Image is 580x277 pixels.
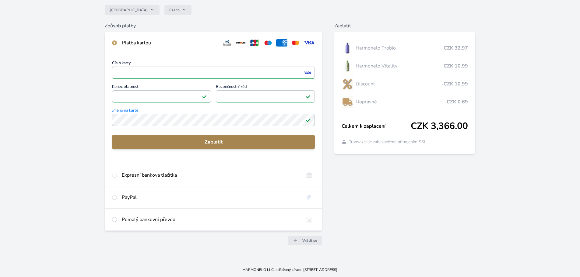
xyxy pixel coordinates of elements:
span: CZK 0.69 [447,98,468,106]
a: Vrátit se [288,236,322,245]
span: Jméno na kartě [112,109,315,114]
img: amex.svg [276,39,287,47]
img: visa [303,70,311,75]
span: -CZK 10.99 [441,80,468,88]
div: Expresní banková tlačítka [122,171,299,179]
div: Platba kartou [122,39,217,47]
span: CZK 32.97 [444,44,468,52]
span: CZK 3,366.00 [411,121,468,132]
span: CZK 10.99 [444,62,468,70]
img: Platné pole [306,94,311,99]
iframe: Iframe pro číslo karty [115,68,312,77]
iframe: Iframe pro bezpečnostní kód [219,92,312,101]
img: CLEAN_PROBIO_se_stinem_x-lo.jpg [342,40,353,56]
span: Harmonelo Probio [356,44,444,52]
span: Zaplatit [117,138,310,146]
img: Platné pole [202,94,207,99]
span: Transakce je zabezpečena připojením SSL [349,139,427,145]
span: Vrátit se [302,238,317,243]
span: Bezpečnostní kód [216,85,315,90]
span: Harmonelo Vitality [356,62,444,70]
img: delivery-lo.png [342,94,353,109]
img: discover.svg [235,39,247,47]
img: visa.svg [304,39,315,47]
span: Konec platnosti [112,85,211,90]
img: diners.svg [222,39,233,47]
img: Platné pole [306,118,311,123]
img: CLEAN_VITALITY_se_stinem_x-lo.jpg [342,58,353,74]
span: Czech [169,8,180,12]
iframe: Iframe pro datum vypršení platnosti [115,92,208,101]
img: bankTransfer_IBAN.svg [304,216,315,223]
span: Dopravné [356,98,447,106]
h6: Zaplatit [334,22,475,29]
button: [GEOGRAPHIC_DATA] [105,5,160,15]
span: Discount [356,80,441,88]
img: jcb.svg [249,39,260,47]
img: maestro.svg [262,39,274,47]
img: discount-lo.png [342,76,353,92]
span: Číslo karty [112,61,315,67]
img: mc.svg [290,39,301,47]
img: paypal.svg [304,194,315,201]
h6: Způsob platby [105,22,322,29]
img: onlineBanking_CZ.svg [304,171,315,179]
button: Czech [164,5,192,15]
input: Jméno na kartěPlatné pole [112,114,315,126]
span: Celkem k zaplacení [342,123,411,130]
span: [GEOGRAPHIC_DATA] [110,8,148,12]
button: Zaplatit [112,135,315,149]
div: PayPal [122,194,299,201]
div: Pomalý bankovní převod [122,216,299,223]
